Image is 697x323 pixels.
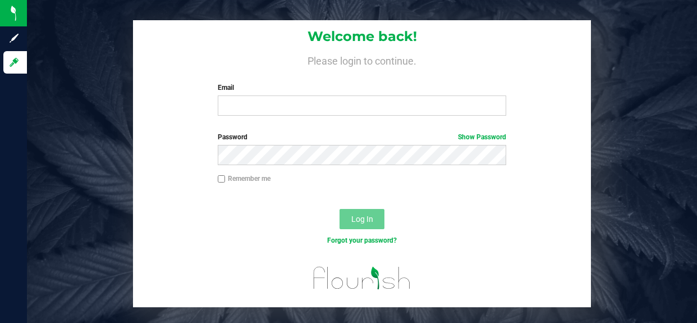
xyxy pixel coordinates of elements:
[133,53,591,67] h4: Please login to continue.
[218,133,247,141] span: Password
[351,215,373,224] span: Log In
[133,29,591,44] h1: Welcome back!
[327,236,397,244] a: Forgot your password?
[458,133,506,141] a: Show Password
[218,175,226,183] input: Remember me
[218,83,506,93] label: Email
[340,209,384,229] button: Log In
[305,258,419,298] img: flourish_logo.svg
[8,57,20,68] inline-svg: Log in
[218,174,270,184] label: Remember me
[8,33,20,44] inline-svg: Sign up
